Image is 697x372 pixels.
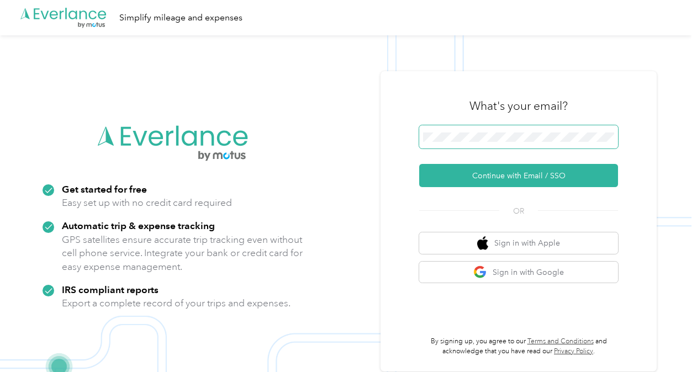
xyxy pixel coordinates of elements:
img: apple logo [477,236,488,250]
p: Easy set up with no credit card required [62,196,232,210]
strong: Automatic trip & expense tracking [62,220,215,231]
span: OR [499,205,538,217]
strong: Get started for free [62,183,147,195]
p: By signing up, you agree to our and acknowledge that you have read our . [419,337,618,356]
h3: What's your email? [469,98,568,114]
button: apple logoSign in with Apple [419,232,618,254]
p: GPS satellites ensure accurate trip tracking even without cell phone service. Integrate your bank... [62,233,303,274]
p: Export a complete record of your trips and expenses. [62,296,291,310]
img: google logo [473,265,487,279]
a: Privacy Policy [554,347,593,355]
a: Terms and Conditions [527,337,594,346]
button: google logoSign in with Google [419,262,618,283]
div: Simplify mileage and expenses [119,11,242,25]
button: Continue with Email / SSO [419,164,618,187]
strong: IRS compliant reports [62,284,159,295]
